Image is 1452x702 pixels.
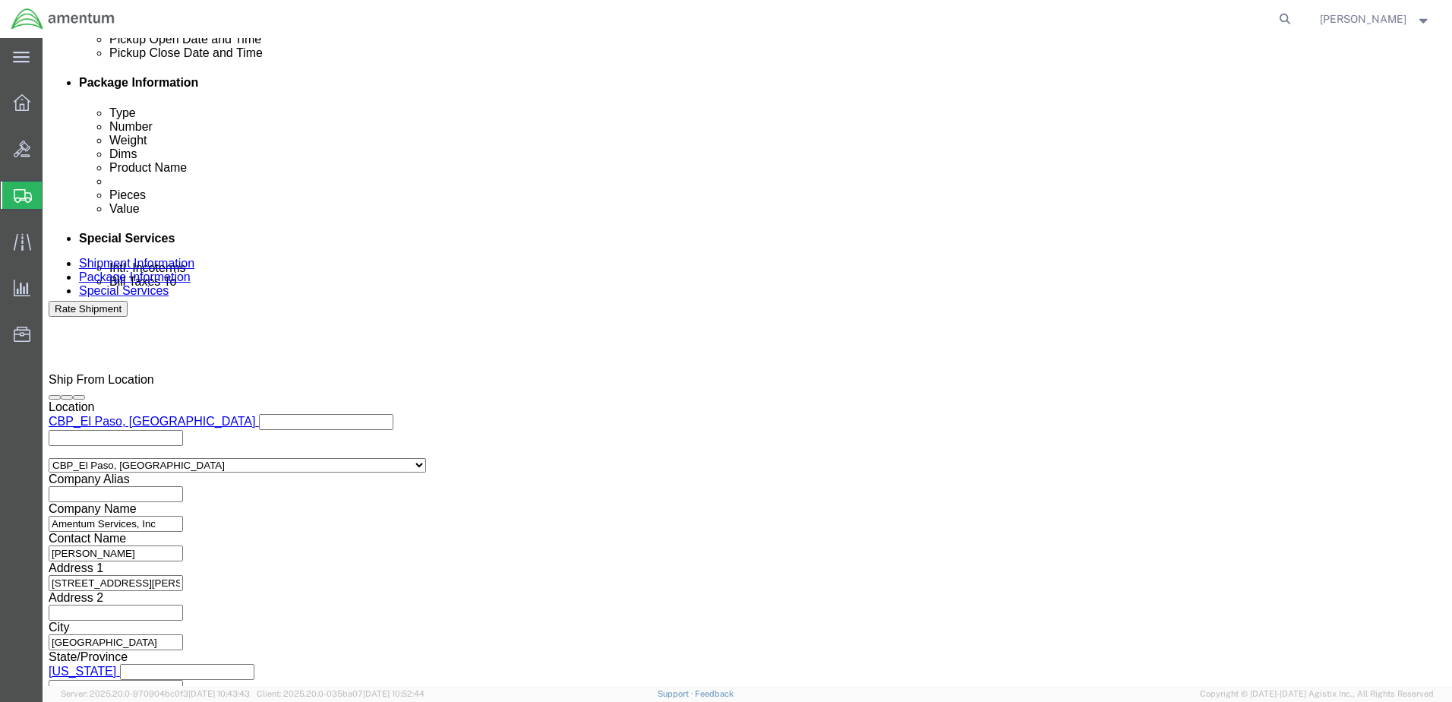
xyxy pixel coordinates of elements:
button: [PERSON_NAME] [1319,10,1431,28]
span: Server: 2025.20.0-970904bc0f3 [61,689,250,698]
iframe: FS Legacy Container [43,38,1452,686]
a: Support [658,689,696,698]
img: logo [11,8,115,30]
span: Client: 2025.20.0-035ba07 [257,689,425,698]
span: Copyright © [DATE]-[DATE] Agistix Inc., All Rights Reserved [1200,688,1434,700]
span: [DATE] 10:43:43 [188,689,250,698]
span: Eddie Marques [1320,11,1406,27]
span: [DATE] 10:52:44 [363,689,425,698]
a: Feedback [695,689,734,698]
